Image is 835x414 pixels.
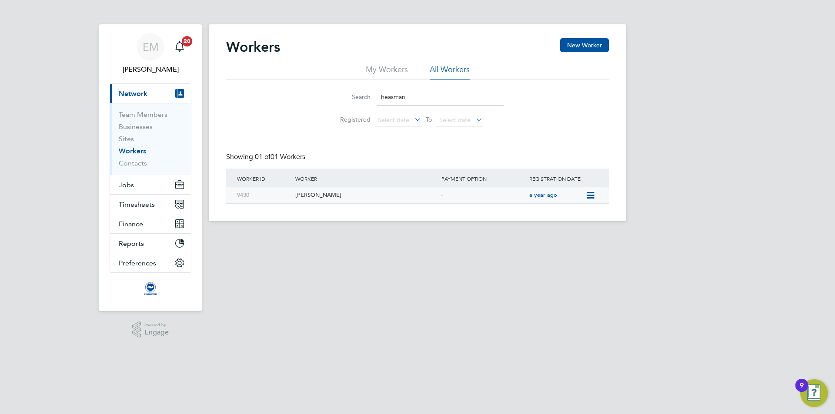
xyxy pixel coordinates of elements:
[293,169,439,189] div: Worker
[143,41,159,53] span: EM
[293,187,439,203] div: [PERSON_NAME]
[527,169,600,189] div: Registration Date
[119,89,147,98] span: Network
[439,187,527,203] div: -
[119,181,134,189] span: Jobs
[119,159,147,167] a: Contacts
[235,169,293,189] div: Worker ID
[560,38,609,52] button: New Worker
[99,24,202,311] nav: Main navigation
[119,135,134,143] a: Sites
[366,64,408,80] li: My Workers
[119,147,146,155] a: Workers
[110,253,191,272] button: Preferences
[119,123,153,131] a: Businesses
[110,175,191,194] button: Jobs
[378,116,409,124] span: Select date
[110,103,191,175] div: Network
[110,64,191,75] span: Edyta Marchant
[144,329,169,336] span: Engage
[439,116,471,124] span: Select date
[119,110,167,119] a: Team Members
[800,379,828,407] button: Open Resource Center, 9 new notifications
[800,385,804,397] div: 9
[255,152,305,161] span: 01 Workers
[255,152,271,161] span: 01 of
[331,93,371,101] label: Search
[226,38,280,56] h2: Workers
[119,200,155,209] span: Timesheets
[119,239,144,248] span: Reports
[119,220,143,228] span: Finance
[331,116,371,123] label: Registered
[144,321,169,329] span: Powered by
[110,214,191,233] button: Finance
[110,234,191,253] button: Reports
[235,187,585,194] a: 9430[PERSON_NAME]-a year ago
[144,282,157,295] img: albioninthecommunity-logo-retina.png
[110,33,191,75] a: EM[PERSON_NAME]
[423,114,434,125] span: To
[119,259,156,267] span: Preferences
[110,84,191,103] button: Network
[226,152,307,162] div: Showing
[110,282,191,295] a: Go to home page
[171,33,188,61] a: 20
[132,321,169,338] a: Powered byEngage
[235,187,293,203] div: 9430
[377,89,504,106] input: Name, email or phone number
[439,169,527,189] div: Payment Option
[529,191,557,199] span: a year ago
[430,64,470,80] li: All Workers
[182,36,192,46] span: 20
[110,195,191,214] button: Timesheets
